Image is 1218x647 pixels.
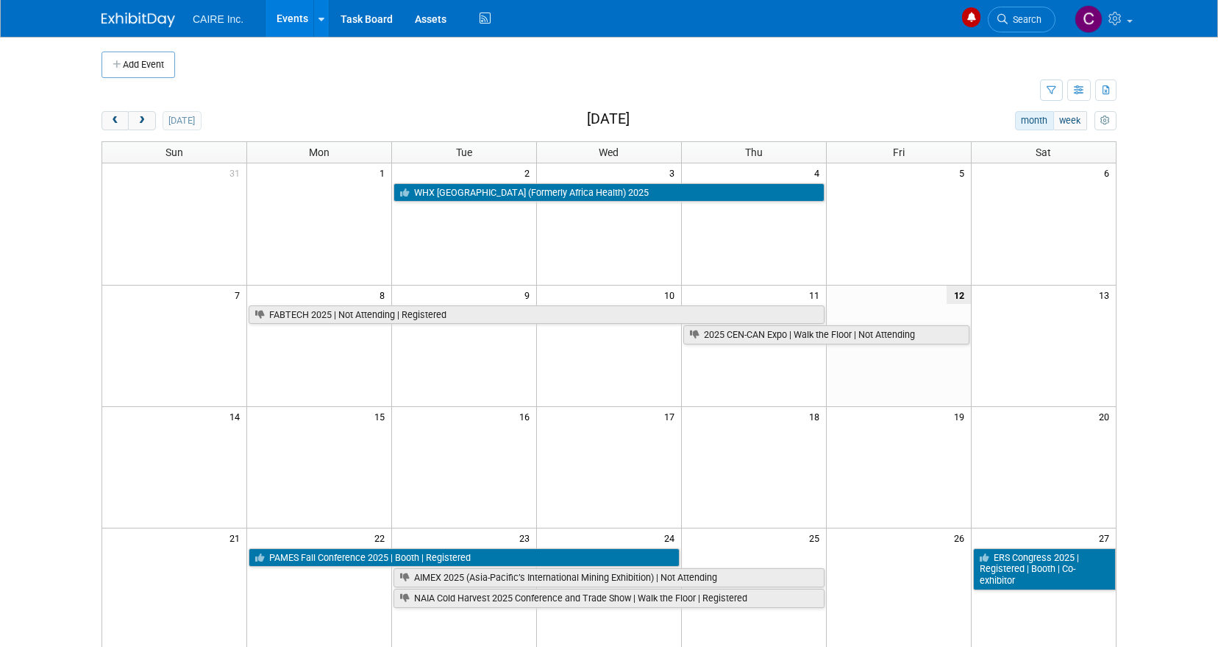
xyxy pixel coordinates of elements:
[947,286,971,304] span: 12
[228,407,246,425] span: 14
[663,528,681,547] span: 24
[988,7,1055,32] a: Search
[228,163,246,182] span: 31
[233,286,246,304] span: 7
[378,163,391,182] span: 1
[393,568,825,587] a: AIMEX 2025 (Asia-Pacific’s International Mining Exhibition) | Not Attending
[1100,116,1110,126] i: Personalize Calendar
[101,13,175,27] img: ExhibitDay
[249,548,680,568] a: PAMES Fall Conference 2025 | Booth | Registered
[1097,286,1116,304] span: 13
[599,146,619,158] span: Wed
[1103,163,1116,182] span: 6
[1036,146,1051,158] span: Sat
[1008,14,1041,25] span: Search
[958,163,971,182] span: 5
[518,407,536,425] span: 16
[1097,407,1116,425] span: 20
[165,146,183,158] span: Sun
[393,589,825,608] a: NAIA Cold Harvest 2025 Conference and Trade Show | Walk the Floor | Registered
[808,407,826,425] span: 18
[249,305,824,325] a: FABTECH 2025 | Not Attending | Registered
[128,111,155,130] button: next
[668,163,681,182] span: 3
[456,146,472,158] span: Tue
[1094,111,1116,130] button: myCustomButton
[1097,528,1116,547] span: 27
[101,111,129,130] button: prev
[973,548,1116,590] a: ERS Congress 2025 | Registered | Booth | Co-exhibitor
[808,528,826,547] span: 25
[518,528,536,547] span: 23
[813,163,826,182] span: 4
[952,528,971,547] span: 26
[1053,111,1087,130] button: week
[378,286,391,304] span: 8
[663,286,681,304] span: 10
[1075,5,1103,33] img: Carla Barnes
[952,407,971,425] span: 19
[228,528,246,547] span: 21
[523,286,536,304] span: 9
[745,146,763,158] span: Thu
[893,146,905,158] span: Fri
[163,111,202,130] button: [DATE]
[309,146,330,158] span: Mon
[523,163,536,182] span: 2
[373,407,391,425] span: 15
[663,407,681,425] span: 17
[808,286,826,304] span: 11
[101,52,175,78] button: Add Event
[587,111,630,127] h2: [DATE]
[193,13,243,25] span: CAIRE Inc.
[1015,111,1054,130] button: month
[393,183,825,202] a: WHX [GEOGRAPHIC_DATA] (Formerly Africa Health) 2025
[373,528,391,547] span: 22
[683,325,969,344] a: 2025 CEN-CAN Expo | Walk the Floor | Not Attending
